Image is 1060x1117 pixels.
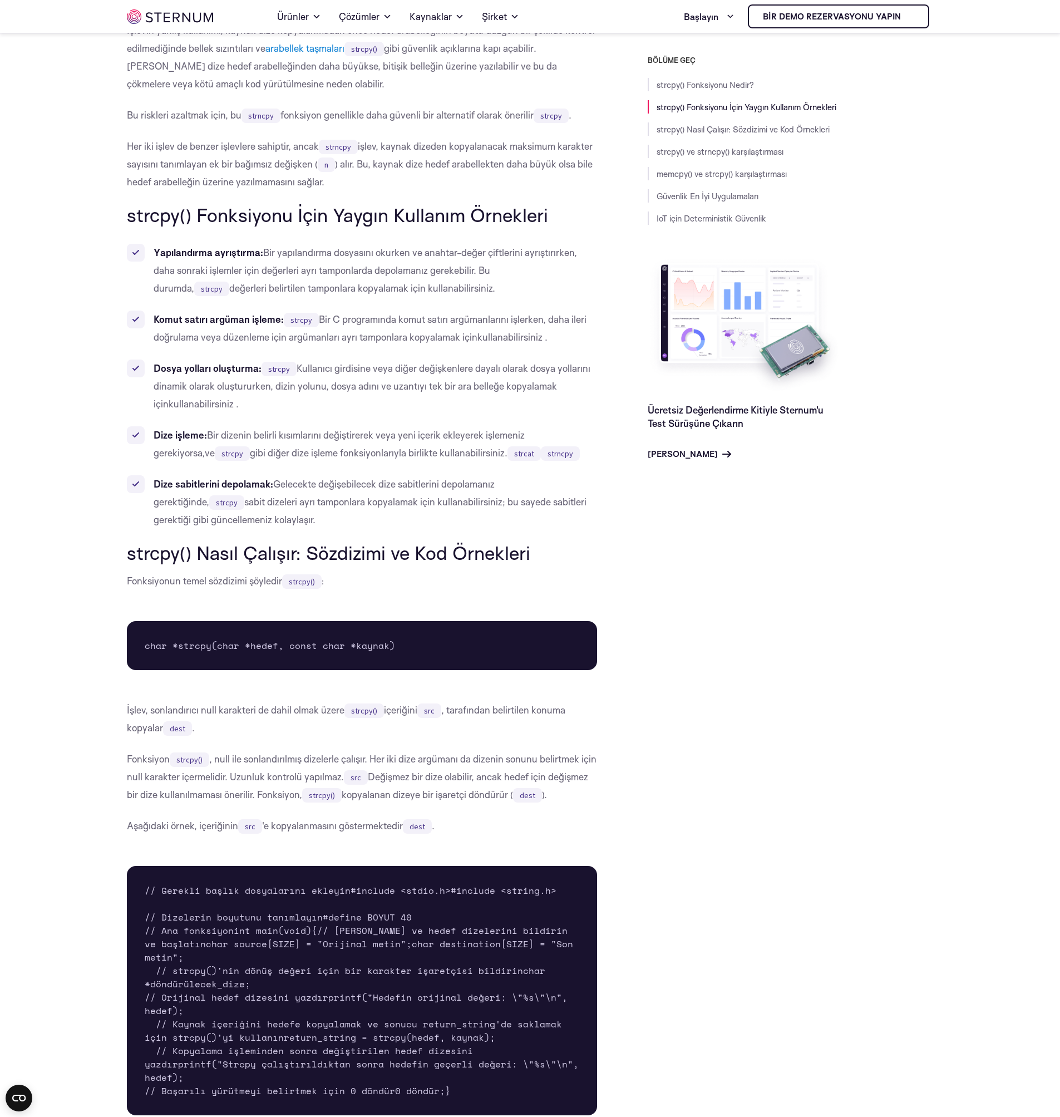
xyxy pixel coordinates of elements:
code: strcpy [262,362,297,376]
font: char source[SIZE] = "Orijinal metin"; [206,937,412,951]
code: src [344,770,368,785]
code: strncpy [241,109,280,123]
font: return_string = strcpy(hedef, kaynak); [284,1031,495,1044]
font: Kullanıcı girdisine veya diğer değişkenlere dayalı olarak dosya yollarını dinamik olarak oluşturu... [154,362,590,410]
font: kullanabilirsiniz . [477,331,548,343]
img: göğüs kemiği iot [905,12,914,21]
code: strcpy [215,446,250,461]
code: strcpy() [170,752,209,767]
a: memcpy() ve strcpy() karşılaştırması [657,169,787,179]
code: strncpy [319,140,358,154]
font: . [PERSON_NAME] dize hedef arabelleğinden daha büyükse, bitişik belleğin üzerine yazılabilir ve b... [127,42,557,90]
button: Open CMP widget [6,1085,32,1111]
a: strcpy() ve strncpy() karşılaştırması [657,146,783,157]
code: strcpy [284,313,319,327]
font: Çözümler [339,11,379,22]
font: Bir yapılandırma dosyasını okurken ve anahtar-değer çiftlerini ayrıştırırken, daha sonraki işleml... [154,247,577,294]
font: // Dizelerin boyutunu tanımlayın [145,911,323,924]
font: #include <stdio.h> [351,884,451,897]
code: src [417,703,441,718]
font: { [312,924,317,937]
code: strcpy() [302,788,342,803]
font: Dosya yolları oluşturma: [154,362,262,374]
font: } [445,1084,451,1098]
code: strcat [507,446,541,461]
font: Bu riskleri azaltmak için, bu [127,109,241,121]
font: : [322,575,324,587]
code: src [238,819,262,834]
font: işlev, kaynak dizeden kopyalanacak maksimum karakter sayısını tanımlayan ek bir bağımsız değişken ( [127,140,593,170]
font: Her iki işlev de benzer işlevlere sahiptir, ancak [127,140,319,152]
code: dest [163,721,192,736]
font: #define BOYUT 40 [323,911,412,924]
code: strcpy [194,282,229,296]
font: Bir dizenin belirli kısımlarını değiştirerek veya yeni içerik ekleyerek işlemeniz gerekiyorsa, [154,429,525,459]
font: [PERSON_NAME] [648,449,718,459]
font: 'e kopyalanmasını göstermektedir [262,820,403,831]
font: Ürünler [277,11,309,22]
font: Komut satırı argüman işleme: [154,313,284,325]
a: Bir demo rezervasyonu yapın [748,4,929,28]
font: strcpy() Fonksiyonu İçin Yaygın Kullanım Örnekleri [127,203,548,227]
font: Kaynaklar [410,11,452,22]
code: strcpy() [282,574,322,589]
img: Ücretsiz Değerlendirme Kitiyle Sternum'u Test Sürüşüne Çıkarın [648,256,842,395]
font: ). [542,789,547,800]
font: char destination[SIZE] = "Son metin"; [145,937,579,964]
font: char *strcpy(char *hedef, const char *kaynak) [145,639,395,652]
a: Başlayın [684,6,734,28]
font: içeriğini [384,704,417,716]
font: ) alır. Bu, kaynak dize hedef arabellekten daha büyük olsa bile hedef arabelleğin üzerine yazılma... [127,158,593,188]
font: Fonksiyonun temel sözdizimi şöyledir [127,575,282,587]
code: strncpy [541,446,580,461]
font: // Kopyalama işleminden sonra değiştirilen hedef dizesini yazdır [145,1044,479,1071]
font: Dize işleme: [154,429,207,441]
a: [PERSON_NAME] [648,447,731,461]
font: 0 döndür; [395,1084,445,1098]
a: arabellek taşmaları [265,42,344,54]
font: // Kaynak içeriğini hedefe kopyalamak ve sonucu return_string'de saklamak için strcpy()'yi kullanın [145,1017,568,1044]
font: Bir C programında komut satırı argümanlarını işlerken, daha ileri doğrulama veya düzenleme için a... [154,313,586,343]
font: BÖLÜME GEÇ [648,56,696,65]
font: Aşağıdaki örnek, içeriğinin [127,820,238,831]
font: // Ana fonksiyon [145,924,234,937]
font: Bir demo rezervasyonu yapın [763,11,901,22]
font: fonksiyon genellikle daha güvenli bir alternatif olarak önerilir [280,109,534,121]
font: kopyalanan dizeye bir işaretçi döndürür ( [342,789,513,800]
a: strcpy() Fonksiyonu Nedir? [657,80,754,90]
font: İşlev, sonlandırıcı null karakteri de dahil olmak üzere [127,704,344,716]
font: gibi diğer dize işleme fonksiyonlarıyla birlikte kullanabilirsiniz [250,447,505,459]
font: kullanabilirsiniz . [169,398,239,410]
font: printf("Hedefin orijinal değeri: \"%s\"\n", hedef); [145,991,573,1017]
font: . [569,109,571,121]
font: int main(void) [234,924,312,937]
a: Ücretsiz Değerlendirme Kitiyle Sternum'u Test Sürüşüne Çıkarın [648,404,824,429]
a: strcpy() Fonksiyonu İçin Yaygın Kullanım Örnekleri [657,102,836,112]
code: strcpy() [344,703,384,718]
font: . [505,447,507,459]
font: char *döndürülecek_dize; [145,964,551,991]
code: dest [403,819,432,834]
font: Gelecekte değişebilecek dize sabitlerini depolamanız gerektiğinde, [154,478,495,508]
font: strcpy() Nasıl Çalışır: Sözdizimi ve Kod Örnekleri [657,124,830,135]
a: Güvenlik En İyi Uygulamaları [657,191,758,201]
font: // strcpy()'nin dönüş değeri için bir karakter işaretçisi bildirin [156,964,523,977]
font: Yapılandırma ayrıştırma: [154,247,263,258]
font: Şirket [482,11,507,22]
font: Dize sabitlerini depolamak: [154,478,273,490]
a: IoT için Deterministik Güvenlik [657,213,766,224]
img: göğüs kemiği iot [127,9,213,24]
font: // [PERSON_NAME] ve hedef dizelerini bildirin ve başlatın [145,924,573,951]
font: printf("Strcpy çalıştırıldıktan sonra hedefin geçerli değeri: \"%s\"\n", hedef); [145,1057,584,1084]
font: Başlayın [684,11,718,22]
code: strcpy [534,109,569,123]
code: n [318,158,335,172]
